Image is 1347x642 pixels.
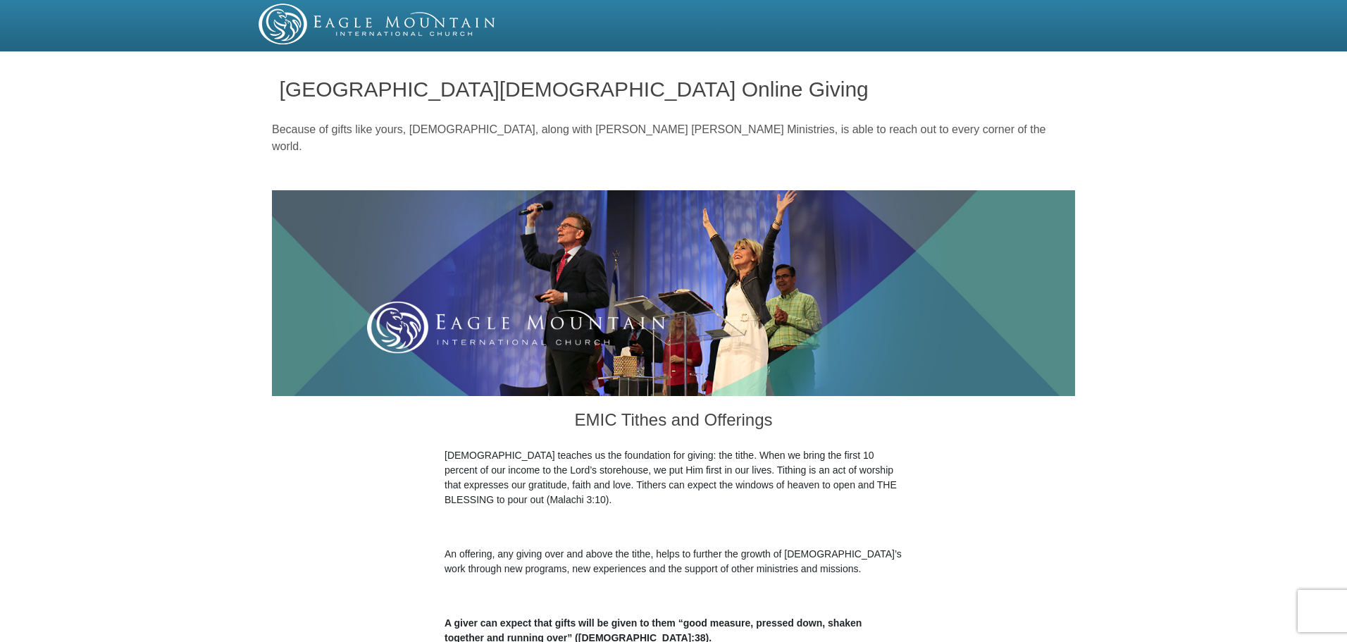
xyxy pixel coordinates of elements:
h3: EMIC Tithes and Offerings [445,396,902,448]
p: [DEMOGRAPHIC_DATA] teaches us the foundation for giving: the tithe. When we bring the first 10 pe... [445,448,902,507]
img: EMIC [259,4,497,44]
p: An offering, any giving over and above the tithe, helps to further the growth of [DEMOGRAPHIC_DAT... [445,547,902,576]
h1: [GEOGRAPHIC_DATA][DEMOGRAPHIC_DATA] Online Giving [280,78,1068,101]
p: Because of gifts like yours, [DEMOGRAPHIC_DATA], along with [PERSON_NAME] [PERSON_NAME] Ministrie... [272,121,1075,155]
